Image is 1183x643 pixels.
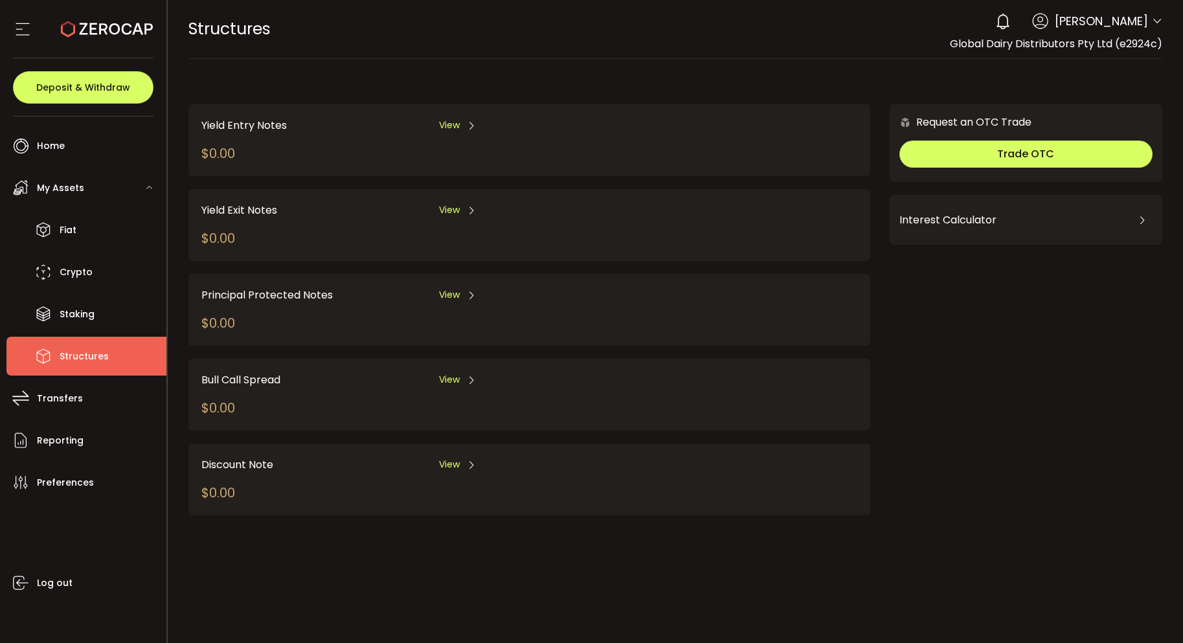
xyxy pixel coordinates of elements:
div: $0.00 [201,483,235,502]
span: My Assets [37,179,84,197]
div: $0.00 [201,229,235,248]
span: View [439,373,460,387]
span: Crypto [60,263,93,282]
span: Reporting [37,431,84,450]
span: Trade OTC [997,146,1054,161]
span: Deposit & Withdraw [36,83,130,92]
span: Bull Call Spread [201,372,280,388]
span: View [439,118,460,132]
div: $0.00 [201,398,235,418]
span: Home [37,137,65,155]
button: Trade OTC [899,141,1153,168]
span: [PERSON_NAME] [1055,12,1148,30]
iframe: Chat Widget [1032,503,1183,643]
span: View [439,288,460,302]
span: Fiat [60,221,76,240]
span: Yield Exit Notes [201,202,277,218]
span: Structures [60,347,109,366]
span: Global Dairy Distributors Pty Ltd (e2924c) [950,36,1162,51]
span: Transfers [37,389,83,408]
div: $0.00 [201,144,235,163]
img: 6nGpN7MZ9FLuBP83NiajKbTRY4UzlzQtBKtCrLLspmCkSvCZHBKvY3NxgQaT5JnOQREvtQ257bXeeSTueZfAPizblJ+Fe8JwA... [899,117,911,128]
span: Yield Entry Notes [201,117,287,133]
span: View [439,458,460,471]
button: Deposit & Withdraw [13,71,153,104]
span: Log out [37,574,73,592]
span: Structures [188,17,271,40]
div: Interest Calculator [899,205,1153,236]
span: View [439,203,460,217]
span: Principal Protected Notes [201,287,333,303]
span: Staking [60,305,95,324]
span: Preferences [37,473,94,492]
div: Request an OTC Trade [890,114,1031,130]
div: $0.00 [201,313,235,333]
span: Discount Note [201,457,273,473]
